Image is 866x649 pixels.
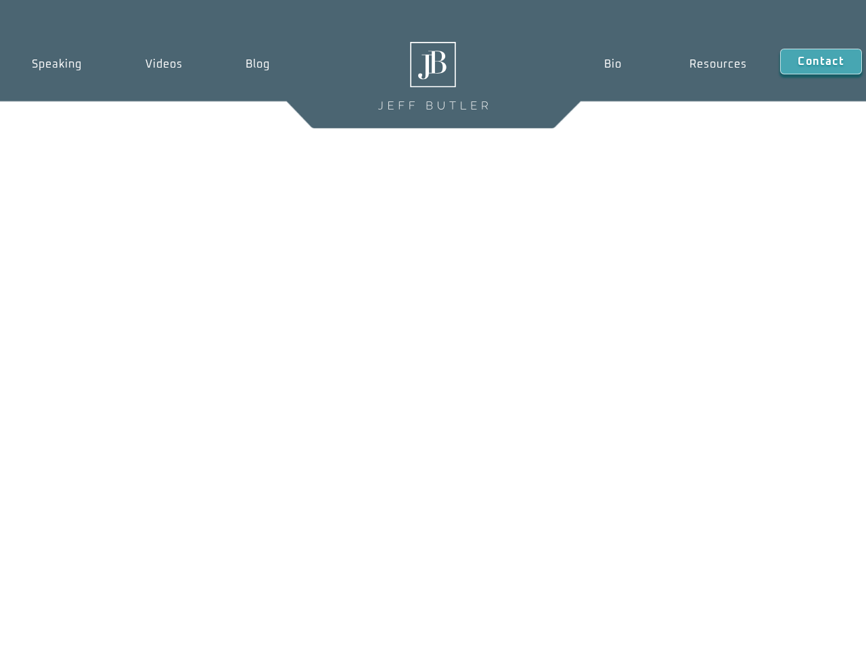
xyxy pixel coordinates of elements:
[656,49,781,80] a: Resources
[798,56,844,67] span: Contact
[570,49,656,80] a: Bio
[214,49,302,80] a: Blog
[780,49,861,74] a: Contact
[114,49,214,80] a: Videos
[570,49,780,80] nav: Menu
